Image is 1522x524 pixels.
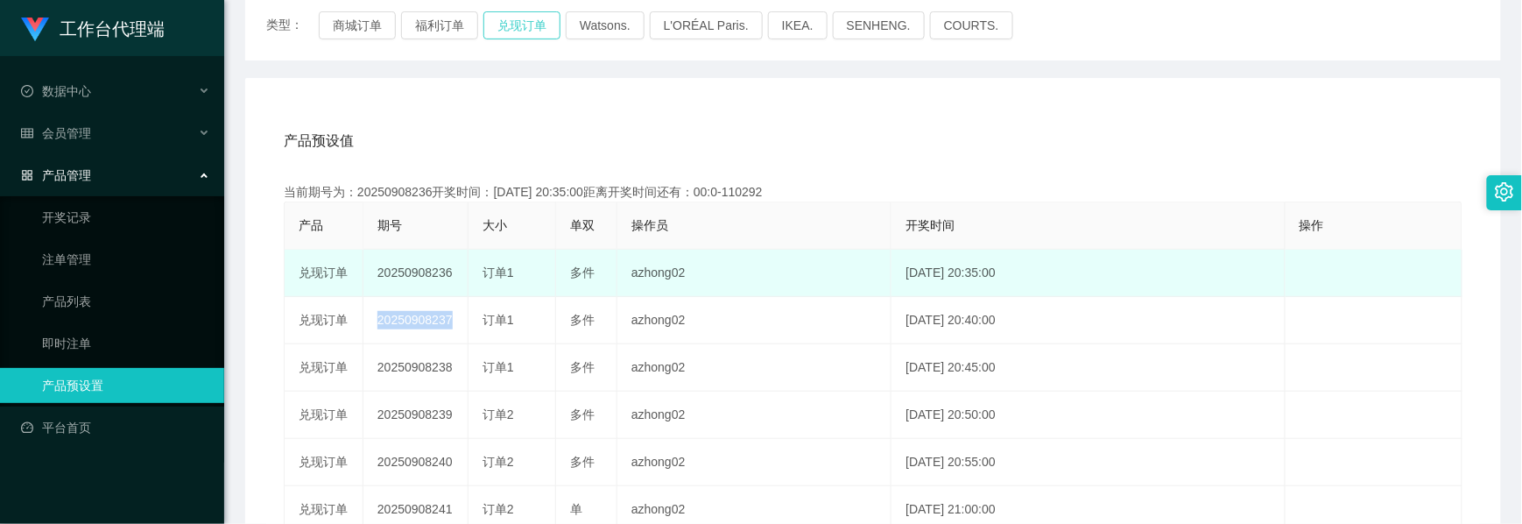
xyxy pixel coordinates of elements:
span: 订单1 [483,360,514,374]
span: 订单1 [483,313,514,327]
td: 20250908236 [363,250,469,297]
button: Watsons. [566,11,645,39]
span: 订单2 [483,407,514,421]
a: 注单管理 [42,242,210,277]
span: 多件 [570,266,595,280]
i: 图标: appstore-o [21,169,33,181]
span: 操作 [1300,218,1324,232]
td: 兑现订单 [285,297,363,344]
span: 产品 [299,218,323,232]
a: 开奖记录 [42,200,210,235]
td: 兑现订单 [285,344,363,392]
h1: 工作台代理端 [60,1,165,57]
button: 福利订单 [401,11,478,39]
span: 多件 [570,455,595,469]
span: 大小 [483,218,507,232]
td: azhong02 [617,439,891,486]
button: COURTS. [930,11,1013,39]
a: 产品预设置 [42,368,210,403]
button: 商城订单 [319,11,396,39]
span: 会员管理 [21,126,91,140]
a: 产品列表 [42,284,210,319]
button: 兑现订单 [483,11,560,39]
div: 当前期号为：20250908236开奖时间：[DATE] 20:35:00距离开奖时间还有：00:0-110292 [284,183,1462,202]
span: 多件 [570,313,595,327]
td: [DATE] 20:50:00 [891,392,1285,439]
span: 多件 [570,407,595,421]
span: 产品预设值 [284,131,354,152]
td: 兑现订单 [285,439,363,486]
span: 多件 [570,360,595,374]
i: 图标: setting [1495,182,1514,202]
button: SENHENG. [833,11,925,39]
button: IKEA. [768,11,828,39]
span: 单双 [570,218,595,232]
td: 20250908237 [363,297,469,344]
i: 图标: check-circle-o [21,85,33,97]
span: 订单2 [483,502,514,516]
a: 图标: dashboard平台首页 [21,410,210,445]
td: 兑现订单 [285,392,363,439]
span: 订单2 [483,455,514,469]
td: azhong02 [617,250,891,297]
button: L'ORÉAL Paris. [650,11,763,39]
span: 订单1 [483,266,514,280]
td: [DATE] 20:45:00 [891,344,1285,392]
a: 工作台代理端 [21,21,165,35]
td: azhong02 [617,344,891,392]
td: 20250908238 [363,344,469,392]
span: 类型： [266,11,319,39]
a: 即时注单 [42,326,210,361]
td: 兑现订单 [285,250,363,297]
span: 产品管理 [21,168,91,182]
span: 单 [570,502,582,516]
td: azhong02 [617,297,891,344]
span: 期号 [377,218,402,232]
td: [DATE] 20:40:00 [891,297,1285,344]
td: 20250908240 [363,439,469,486]
span: 开奖时间 [905,218,955,232]
span: 操作员 [631,218,668,232]
td: azhong02 [617,392,891,439]
td: [DATE] 20:55:00 [891,439,1285,486]
span: 数据中心 [21,84,91,98]
img: logo.9652507e.png [21,18,49,42]
td: 20250908239 [363,392,469,439]
td: [DATE] 20:35:00 [891,250,1285,297]
i: 图标: table [21,127,33,139]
